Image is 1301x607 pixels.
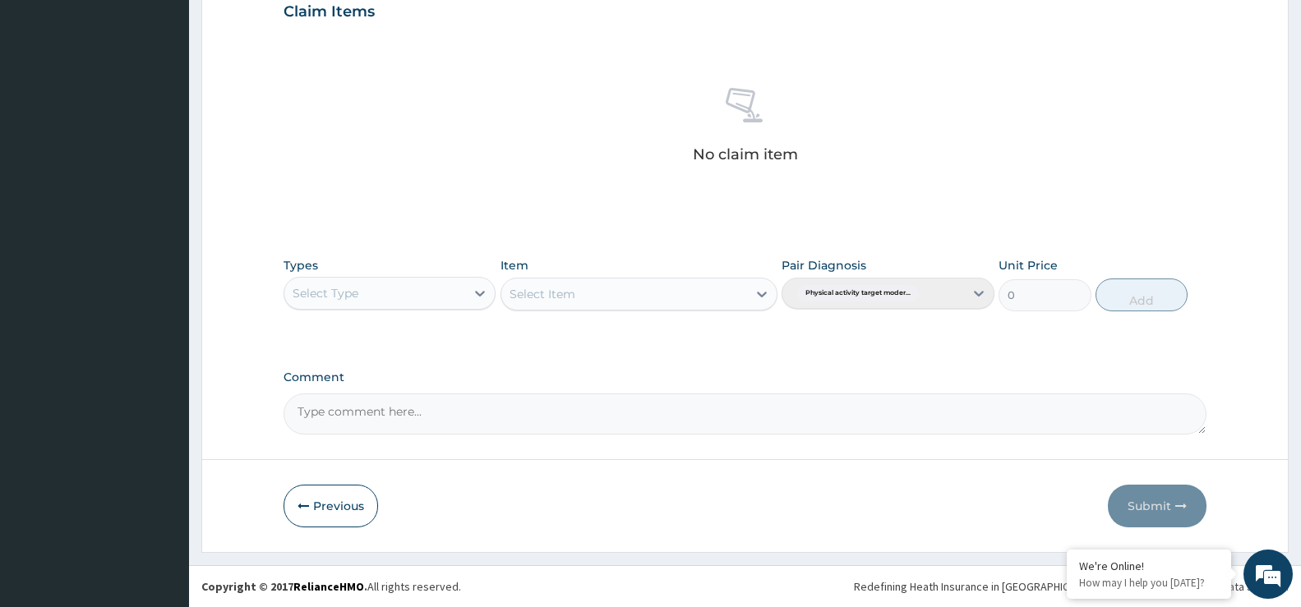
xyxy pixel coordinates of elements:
span: We're online! [95,192,227,358]
button: Add [1096,278,1188,311]
div: Select Type [293,285,358,301]
a: RelianceHMO [293,579,364,594]
label: Unit Price [999,257,1058,274]
footer: All rights reserved. [189,565,1301,607]
div: Chat with us now [85,92,276,113]
div: Redefining Heath Insurance in [GEOGRAPHIC_DATA] using Telemedicine and Data Science! [854,578,1289,595]
label: Item [501,257,528,274]
img: d_794563401_company_1708531726252_794563401 [30,82,67,123]
button: Previous [284,485,378,527]
label: Comment [284,370,1206,384]
div: We're Online! [1079,559,1219,573]
h3: Claim Items [284,3,375,21]
label: Types [284,259,318,273]
button: Submit [1108,485,1206,527]
p: How may I help you today? [1079,576,1219,590]
div: Minimize live chat window [270,8,309,48]
p: No claim item [693,146,798,163]
textarea: Type your message and hit 'Enter' [8,420,313,477]
strong: Copyright © 2017 . [201,579,367,594]
label: Pair Diagnosis [782,257,866,274]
